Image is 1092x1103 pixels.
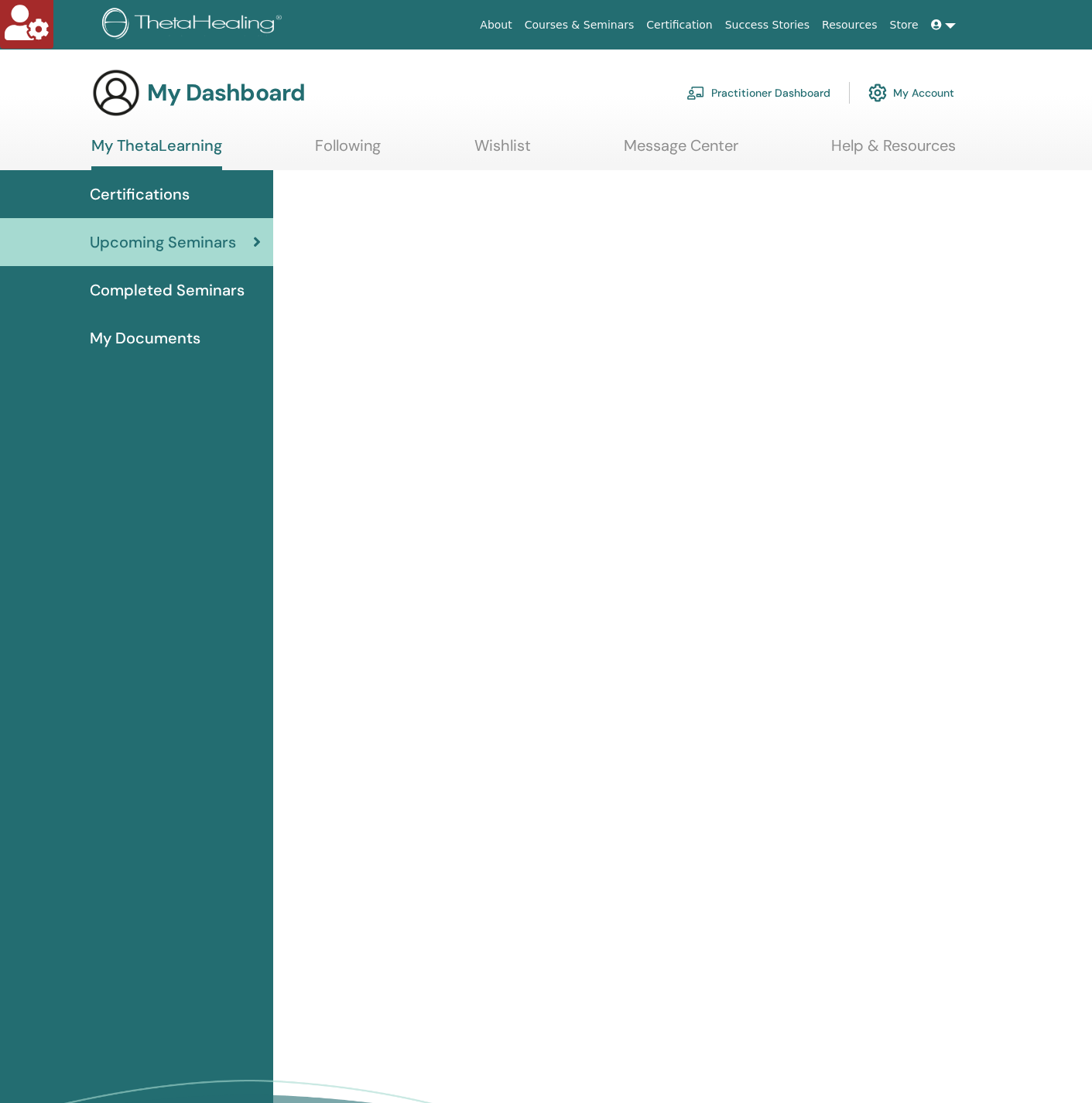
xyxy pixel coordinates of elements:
[102,8,287,43] img: logo.png
[474,136,531,166] a: Wishlist
[90,231,236,254] span: Upcoming Seminars
[91,136,222,170] a: My ThetaLearning
[91,68,141,118] img: generic-user-icon.jpg
[884,11,925,39] a: Store
[624,136,738,166] a: Message Center
[686,86,705,100] img: chalkboard-teacher.svg
[90,183,190,206] span: Certifications
[868,80,887,106] img: cog.svg
[831,136,956,166] a: Help & Resources
[640,11,718,39] a: Certification
[868,76,954,110] a: My Account
[90,326,200,350] span: My Documents
[686,76,830,110] a: Practitioner Dashboard
[474,11,518,39] a: About
[719,11,816,39] a: Success Stories
[90,278,245,302] span: Completed Seminars
[816,11,884,39] a: Resources
[147,79,305,107] h3: My Dashboard
[315,136,381,166] a: Following
[519,11,641,39] a: Courses & Seminars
